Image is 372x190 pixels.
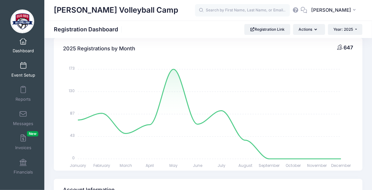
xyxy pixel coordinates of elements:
span: Financials [14,169,33,175]
tspan: November [307,163,327,168]
tspan: December [331,163,351,168]
a: Financials [8,155,38,178]
a: Messages [8,107,38,129]
tspan: March [120,163,132,168]
tspan: June [193,163,202,168]
span: Dashboard [13,48,34,54]
tspan: 0 [72,155,75,161]
tspan: April [146,163,154,168]
a: Event Setup [8,59,38,81]
tspan: February [93,163,110,168]
tspan: July [218,163,225,168]
button: Actions [293,24,325,35]
span: [PERSON_NAME] [311,7,351,14]
span: Messages [13,121,33,126]
tspan: 87 [70,111,75,116]
h1: [PERSON_NAME] Volleyball Camp [54,3,178,18]
a: Dashboard [8,34,38,56]
img: David Rubio Volleyball Camp [10,9,34,33]
tspan: August [238,163,252,168]
h4: 2025 Registrations by Month [63,40,135,58]
span: Event Setup [11,73,35,78]
tspan: 173 [69,66,75,71]
span: New [27,131,38,136]
span: Year: 2025 [334,27,353,32]
tspan: January [70,163,86,168]
h1: Registration Dashboard [54,26,123,33]
input: Search by First Name, Last Name, or Email... [195,4,290,17]
span: 647 [344,44,353,51]
a: Reports [8,83,38,105]
tspan: October [286,163,301,168]
tspan: 43 [70,133,75,138]
a: InvoicesNew [8,131,38,153]
button: Year: 2025 [328,24,363,35]
span: Invoices [15,145,31,151]
span: Reports [16,97,31,102]
tspan: May [170,163,178,168]
button: [PERSON_NAME] [307,3,363,18]
a: Registration Link [244,24,290,35]
tspan: 130 [69,88,75,93]
tspan: September [259,163,280,168]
